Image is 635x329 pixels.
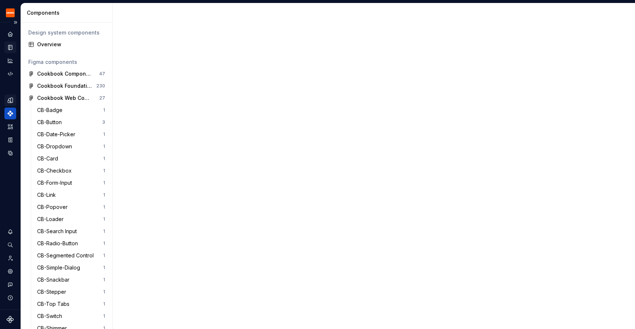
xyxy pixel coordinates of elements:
a: Cookbook Components47 [25,68,108,80]
a: CB-Top Tabs1 [34,298,108,310]
a: Invite team [4,252,16,264]
div: 1 [103,168,105,174]
div: CB-Checkbox [37,167,75,174]
div: 1 [103,241,105,246]
div: CB-Card [37,155,61,162]
div: CB-Top Tabs [37,300,72,308]
div: 1 [103,144,105,149]
div: 1 [103,107,105,113]
a: CB-Form-Input1 [34,177,108,189]
div: 27 [99,95,105,101]
div: 1 [103,289,105,295]
div: 1 [103,228,105,234]
a: CB-Radio-Button1 [34,238,108,249]
a: CB-Badge1 [34,104,108,116]
div: CB-Popover [37,203,71,211]
div: 1 [103,301,105,307]
div: 1 [103,192,105,198]
a: Home [4,28,16,40]
div: CB-Date-Picker [37,131,78,138]
svg: Supernova Logo [7,316,14,323]
a: CB-Loader1 [34,213,108,225]
a: Data sources [4,147,16,159]
a: CB-Card1 [34,153,108,164]
div: CB-Form-Input [37,179,75,187]
div: 1 [103,313,105,319]
div: CB-Switch [37,312,65,320]
a: CB-Checkbox1 [34,165,108,177]
a: CB-Link1 [34,189,108,201]
img: 4e8d6f31-f5cf-47b4-89aa-e4dec1dc0822.png [6,8,15,17]
div: 1 [103,156,105,162]
a: CB-Snackbar1 [34,274,108,286]
div: 1 [103,131,105,137]
div: 230 [96,83,105,89]
div: CB-Dropdown [37,143,75,150]
div: CB-Radio-Button [37,240,81,247]
div: 1 [103,265,105,271]
div: CB-Loader [37,216,67,223]
a: CB-Dropdown1 [34,141,108,152]
button: Contact support [4,279,16,290]
a: Cookbook Foundations230 [25,80,108,92]
div: 1 [103,204,105,210]
button: Notifications [4,226,16,238]
a: CB-Button3 [34,116,108,128]
div: CB-Badge [37,106,65,114]
div: Design system components [28,29,105,36]
a: CB-Stepper1 [34,286,108,298]
div: Cookbook Foundations [37,82,92,90]
div: Overview [37,41,105,48]
div: 1 [103,277,105,283]
a: Components [4,108,16,119]
a: Design tokens [4,94,16,106]
a: Analytics [4,55,16,66]
div: Cookbook Components [37,70,92,77]
a: CB-Switch1 [34,310,108,322]
div: CB-Snackbar [37,276,72,283]
div: 1 [103,216,105,222]
a: CB-Segmented Control1 [34,250,108,261]
a: CB-Date-Picker1 [34,129,108,140]
div: CB-Simple-Dialog [37,264,83,271]
div: 3 [102,119,105,125]
button: Expand sidebar [10,17,21,28]
div: Components [27,9,110,17]
div: CB-Search Input [37,228,80,235]
div: 47 [99,71,105,77]
a: Assets [4,121,16,133]
a: CB-Popover1 [34,201,108,213]
a: Settings [4,265,16,277]
a: Documentation [4,41,16,53]
div: Figma components [28,58,105,66]
div: CB-Link [37,191,59,199]
div: CB-Button [37,119,65,126]
a: CB-Simple-Dialog1 [34,262,108,274]
a: Code automation [4,68,16,80]
a: Overview [25,39,108,50]
a: Cookbook Web Components27 [25,92,108,104]
div: 1 [103,180,105,186]
button: Search ⌘K [4,239,16,251]
div: Cookbook Web Components [37,94,92,102]
div: CB-Stepper [37,288,69,296]
div: CB-Segmented Control [37,252,97,259]
a: Storybook stories [4,134,16,146]
a: CB-Search Input1 [34,225,108,237]
div: 1 [103,253,105,258]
